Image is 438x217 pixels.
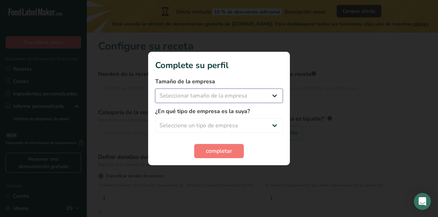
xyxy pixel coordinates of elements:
[194,144,244,158] button: completar
[155,59,283,72] h1: Complete su perfil
[155,107,283,116] label: ¿En qué tipo de empresa es la suya?
[155,77,283,86] label: Tamaño de la empresa
[414,193,431,210] div: Open Intercom Messenger
[206,147,232,155] span: completar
